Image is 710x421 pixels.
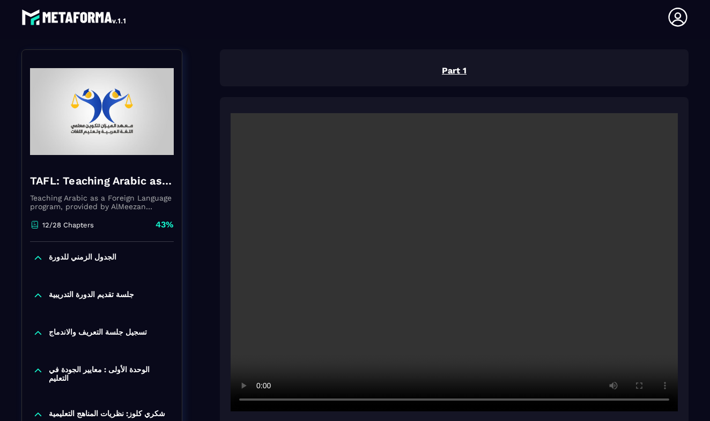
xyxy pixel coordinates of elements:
p: Teaching Arabic as a Foreign Language program, provided by AlMeezan Academy in the [GEOGRAPHIC_DATA] [30,194,174,211]
p: 12/28 Chapters [42,221,94,229]
p: شكري كلوز: نظریات المناھج التعلیمیة [49,409,165,420]
u: Part 1 [442,65,467,76]
img: banner [30,58,174,165]
img: logo [21,6,128,28]
p: جلسة تقديم الدورة التدريبية [49,290,134,301]
p: الجدول الزمني للدورة [49,253,116,263]
h4: TAFL: Teaching Arabic as a Foreign Language program - June [30,173,174,188]
p: تسجيل جلسة التعريف والاندماج [49,328,147,338]
p: 43% [156,219,174,231]
p: الوحدة الأولى : معايير الجودة في التعليم [49,365,171,382]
